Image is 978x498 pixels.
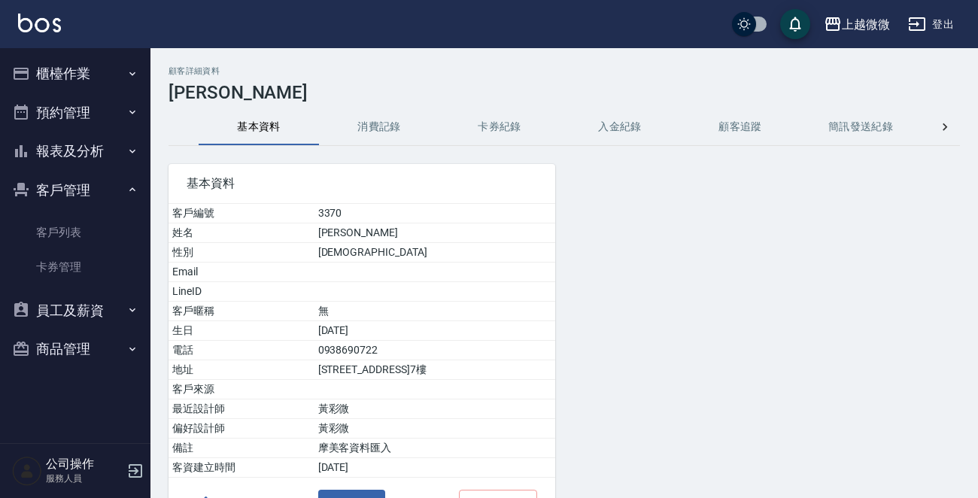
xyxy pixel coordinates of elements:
img: Person [12,456,42,486]
button: 員工及薪資 [6,291,144,330]
button: 報表及分析 [6,132,144,171]
td: [STREET_ADDRESS]7樓 [314,360,555,380]
td: 性別 [169,243,314,263]
img: Logo [18,14,61,32]
td: 客戶編號 [169,204,314,223]
td: [DATE] [314,321,555,341]
p: 服務人員 [46,472,123,485]
button: 基本資料 [199,109,319,145]
td: 0938690722 [314,341,555,360]
td: 備註 [169,439,314,458]
td: 3370 [314,204,555,223]
td: 摩美客資料匯入 [314,439,555,458]
button: 卡券紀錄 [439,109,560,145]
td: [DATE] [314,458,555,478]
a: 客戶列表 [6,215,144,250]
button: 登出 [902,11,960,38]
button: 商品管理 [6,329,144,369]
td: 黃彩微 [314,419,555,439]
td: 黃彩微 [314,399,555,419]
button: 消費記錄 [319,109,439,145]
button: save [780,9,810,39]
h3: [PERSON_NAME] [169,82,960,103]
button: 客戶管理 [6,171,144,210]
div: 上越微微 [842,15,890,34]
td: 生日 [169,321,314,341]
button: 櫃檯作業 [6,54,144,93]
td: 無 [314,302,555,321]
h2: 顧客詳細資料 [169,66,960,76]
td: 客資建立時間 [169,458,314,478]
td: 客戶暱稱 [169,302,314,321]
td: LineID [169,282,314,302]
button: 入金紀錄 [560,109,680,145]
td: 電話 [169,341,314,360]
a: 卡券管理 [6,250,144,284]
td: 地址 [169,360,314,380]
button: 上越微微 [818,9,896,40]
td: [PERSON_NAME] [314,223,555,243]
span: 基本資料 [187,176,537,191]
td: 最近設計師 [169,399,314,419]
h5: 公司操作 [46,457,123,472]
td: Email [169,263,314,282]
button: 顧客追蹤 [680,109,800,145]
td: 姓名 [169,223,314,243]
button: 簡訊發送紀錄 [800,109,921,145]
td: [DEMOGRAPHIC_DATA] [314,243,555,263]
td: 偏好設計師 [169,419,314,439]
td: 客戶來源 [169,380,314,399]
button: 預約管理 [6,93,144,132]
